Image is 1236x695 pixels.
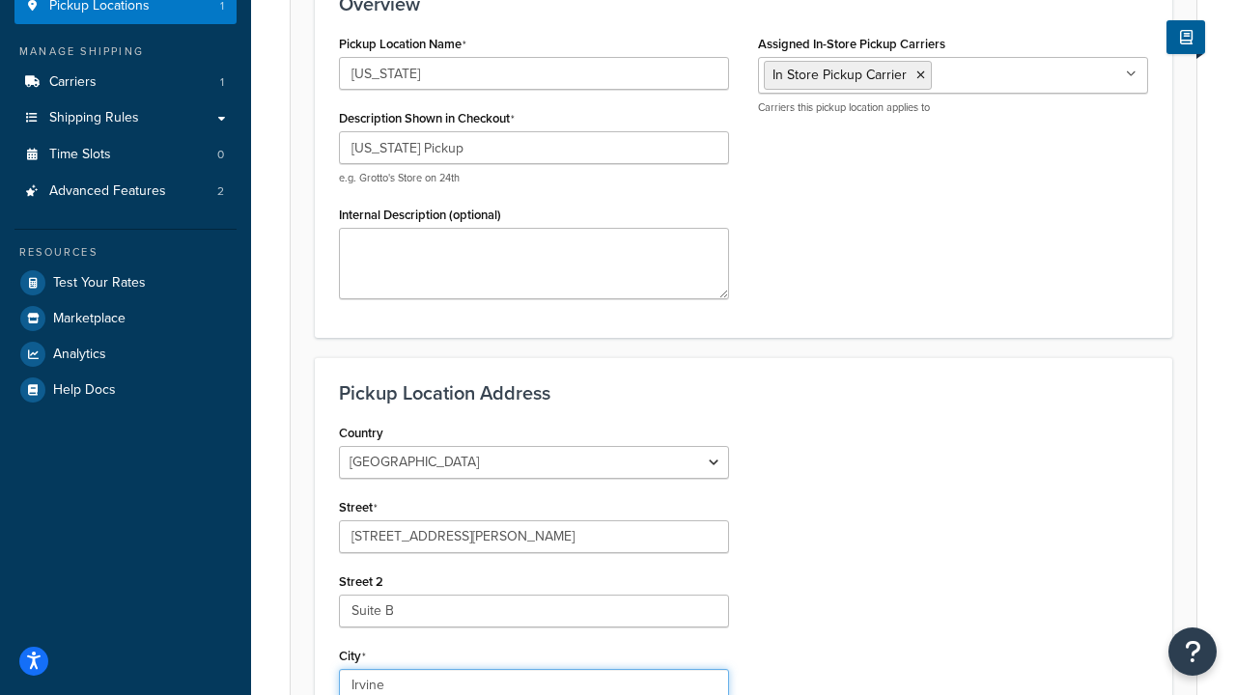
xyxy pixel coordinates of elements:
[49,74,97,91] span: Carriers
[14,244,237,261] div: Resources
[53,347,106,363] span: Analytics
[49,183,166,200] span: Advanced Features
[14,265,237,300] a: Test Your Rates
[339,171,729,185] p: e.g. Grotto's Store on 24th
[339,111,515,126] label: Description Shown in Checkout
[339,37,466,52] label: Pickup Location Name
[53,382,116,399] span: Help Docs
[14,174,237,209] li: Advanced Features
[49,110,139,126] span: Shipping Rules
[339,208,501,222] label: Internal Description (optional)
[14,65,237,100] a: Carriers1
[339,500,378,515] label: Street
[14,301,237,336] a: Marketplace
[14,174,237,209] a: Advanced Features2
[1168,627,1217,676] button: Open Resource Center
[758,100,1148,115] p: Carriers this pickup location applies to
[339,426,383,440] label: Country
[758,37,945,51] label: Assigned In-Store Pickup Carriers
[14,43,237,60] div: Manage Shipping
[49,147,111,163] span: Time Slots
[220,74,224,91] span: 1
[14,137,237,173] a: Time Slots0
[14,65,237,100] li: Carriers
[14,337,237,372] a: Analytics
[14,100,237,136] a: Shipping Rules
[14,373,237,407] a: Help Docs
[1166,20,1205,54] button: Show Help Docs
[14,137,237,173] li: Time Slots
[217,183,224,200] span: 2
[53,311,126,327] span: Marketplace
[772,65,907,85] span: In Store Pickup Carrier
[339,649,366,664] label: City
[53,275,146,292] span: Test Your Rates
[339,574,383,589] label: Street 2
[217,147,224,163] span: 0
[339,382,1148,403] h3: Pickup Location Address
